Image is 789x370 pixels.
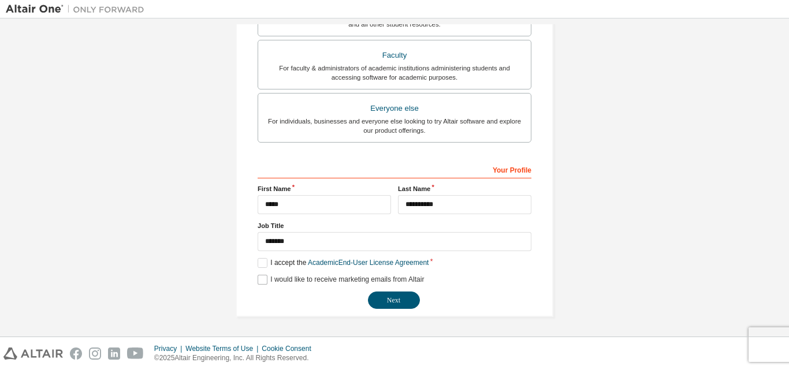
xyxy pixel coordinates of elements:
[70,347,82,360] img: facebook.svg
[258,160,531,178] div: Your Profile
[265,63,524,82] div: For faculty & administrators of academic institutions administering students and accessing softwa...
[265,100,524,117] div: Everyone else
[127,347,144,360] img: youtube.svg
[108,347,120,360] img: linkedin.svg
[154,353,318,363] p: © 2025 Altair Engineering, Inc. All Rights Reserved.
[308,259,429,267] a: Academic End-User License Agreement
[6,3,150,15] img: Altair One
[368,291,420,309] button: Next
[258,184,391,193] label: First Name
[262,344,318,353] div: Cookie Consent
[154,344,185,353] div: Privacy
[3,347,63,360] img: altair_logo.svg
[258,258,429,268] label: I accept the
[398,184,531,193] label: Last Name
[265,117,524,135] div: For individuals, businesses and everyone else looking to try Altair software and explore our prod...
[258,221,531,230] label: Job Title
[185,344,262,353] div: Website Terms of Use
[258,275,424,285] label: I would like to receive marketing emails from Altair
[265,47,524,63] div: Faculty
[89,347,101,360] img: instagram.svg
